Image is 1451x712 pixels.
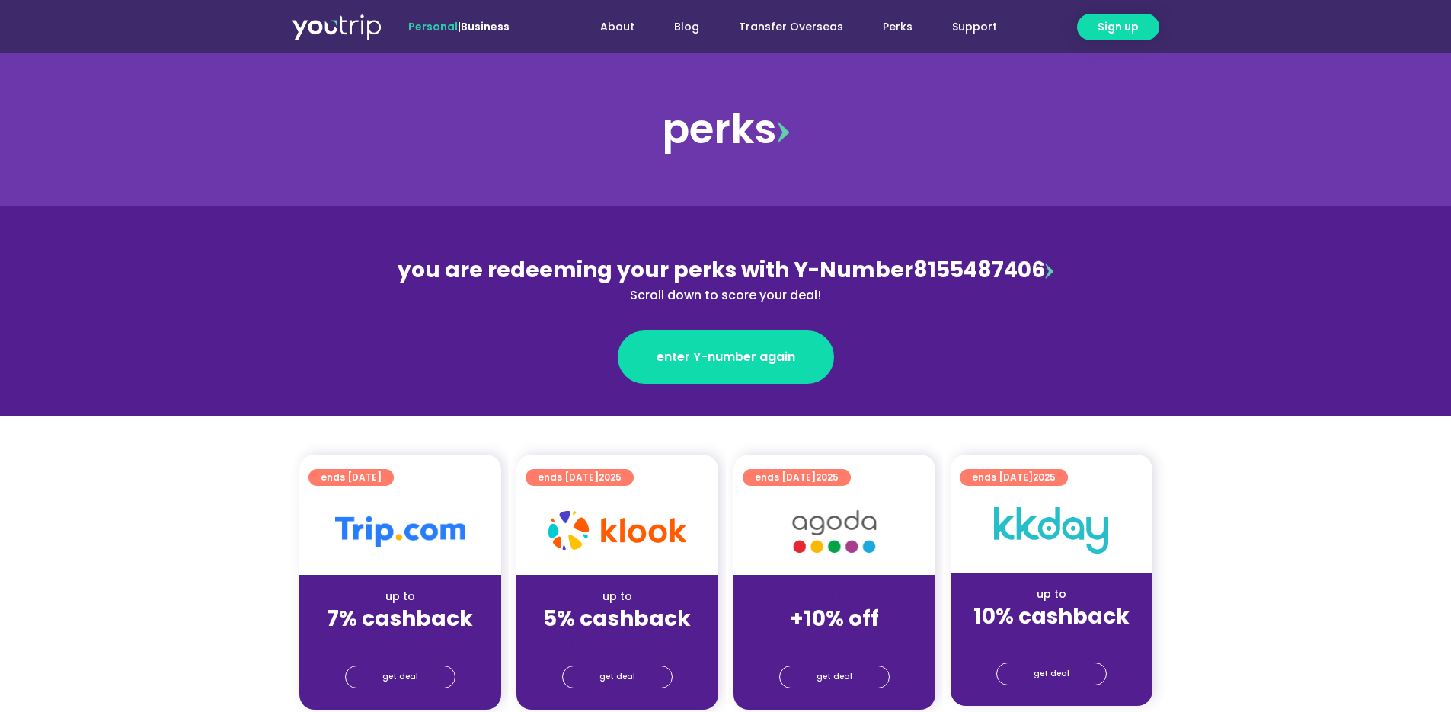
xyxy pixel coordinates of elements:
strong: 5% cashback [543,604,691,634]
a: Perks [863,13,932,41]
a: ends [DATE]2025 [743,469,851,486]
span: you are redeeming your perks with Y-Number [398,255,913,285]
a: Transfer Overseas [719,13,863,41]
a: Sign up [1077,14,1159,40]
a: get deal [345,666,455,688]
span: ends [DATE] [972,469,1056,486]
div: (for stays only) [529,633,706,649]
span: get deal [1034,663,1069,685]
a: ends [DATE] [308,469,394,486]
a: get deal [996,663,1107,685]
strong: 10% cashback [973,602,1130,631]
span: ends [DATE] [755,469,839,486]
div: up to [963,586,1140,602]
span: up to [820,589,849,604]
a: ends [DATE]2025 [960,469,1068,486]
a: Blog [654,13,719,41]
span: 2025 [1033,471,1056,484]
nav: Menu [551,13,1017,41]
span: get deal [599,666,635,688]
div: up to [312,589,489,605]
a: get deal [779,666,890,688]
span: ends [DATE] [538,469,622,486]
a: About [580,13,654,41]
span: ends [DATE] [321,469,382,486]
a: enter Y-number again [618,330,834,384]
span: enter Y-number again [657,348,795,366]
span: Sign up [1098,19,1139,35]
span: 2025 [599,471,622,484]
span: get deal [817,666,852,688]
a: ends [DATE]2025 [526,469,634,486]
strong: 7% cashback [327,604,473,634]
div: (for stays only) [312,633,489,649]
span: | [408,19,510,34]
div: 8155487406 [395,254,1056,305]
span: get deal [382,666,418,688]
a: Business [461,19,510,34]
div: Scroll down to score your deal! [395,286,1056,305]
div: up to [529,589,706,605]
strong: +10% off [790,604,879,634]
div: (for stays only) [963,631,1140,647]
span: Personal [408,19,458,34]
span: 2025 [816,471,839,484]
a: get deal [562,666,673,688]
a: Support [932,13,1017,41]
div: (for stays only) [746,633,923,649]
